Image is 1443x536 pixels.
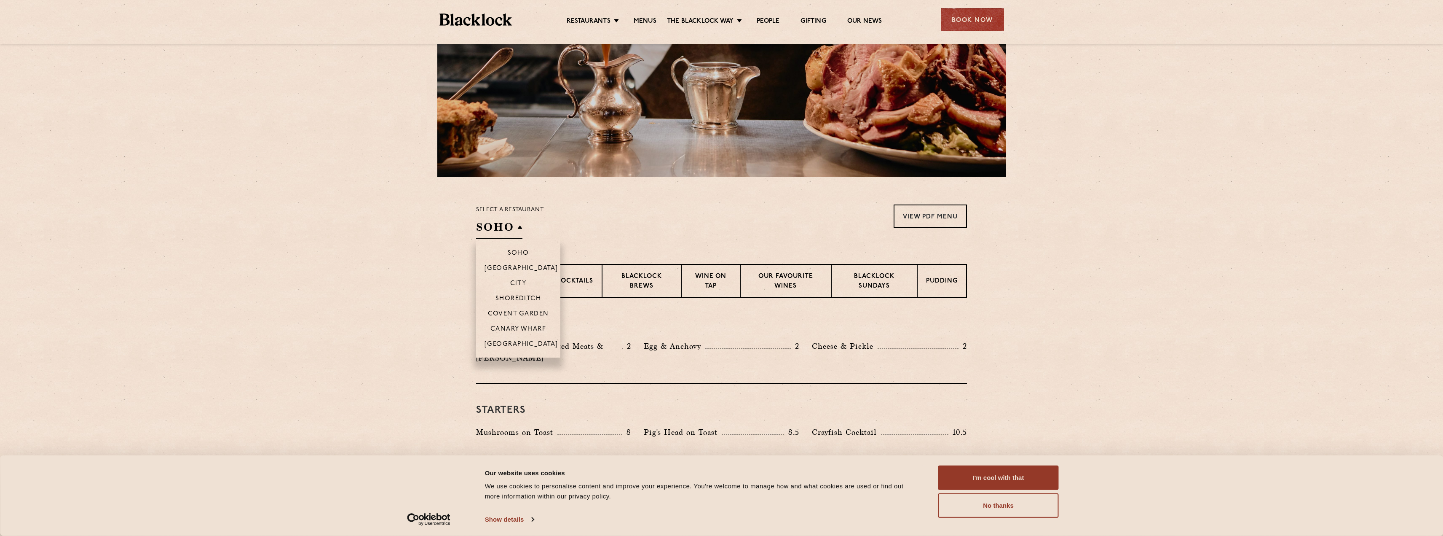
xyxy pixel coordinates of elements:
p: 2 [623,341,631,352]
h3: Starters [476,405,967,416]
p: Canary Wharf [490,326,546,334]
p: Select a restaurant [476,205,544,215]
p: Our favourite wines [749,272,822,292]
h3: Pre Chop Bites [476,319,967,330]
p: Egg & Anchovy [644,340,705,352]
p: Blacklock Brews [611,272,672,292]
a: The Blacklock Way [667,17,734,27]
p: City [510,280,527,288]
a: Restaurants [567,17,610,27]
p: Wine on Tap [690,272,731,292]
p: Pig's Head on Toast [644,426,722,438]
p: Shoreditch [495,295,541,304]
div: Our website uses cookies [485,468,919,478]
p: [GEOGRAPHIC_DATA] [485,265,558,273]
p: 2 [958,341,967,352]
p: Covent Garden [488,310,549,319]
p: Pudding [926,277,958,287]
button: I'm cool with that [938,466,1059,490]
h2: SOHO [476,220,522,239]
div: We use cookies to personalise content and improve your experience. You're welcome to manage how a... [485,481,919,501]
p: Mushrooms on Toast [476,426,557,438]
img: BL_Textured_Logo-footer-cropped.svg [439,13,512,26]
a: People [757,17,779,27]
a: Gifting [800,17,826,27]
a: Usercentrics Cookiebot - opens in a new window [392,513,466,526]
a: Show details [485,513,534,526]
p: Cocktails [556,277,593,287]
a: View PDF Menu [894,205,967,228]
a: Our News [847,17,882,27]
p: 10.5 [948,427,967,438]
div: Book Now [941,8,1004,31]
p: 2 [791,341,799,352]
p: Soho [508,250,529,258]
a: Menus [634,17,656,27]
p: Blacklock Sundays [840,272,908,292]
p: Cheese & Pickle [812,340,878,352]
p: Crayfish Cocktail [812,426,881,438]
button: No thanks [938,493,1059,518]
p: [GEOGRAPHIC_DATA] [485,341,558,349]
p: 8 [622,427,631,438]
p: 8.5 [784,427,799,438]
